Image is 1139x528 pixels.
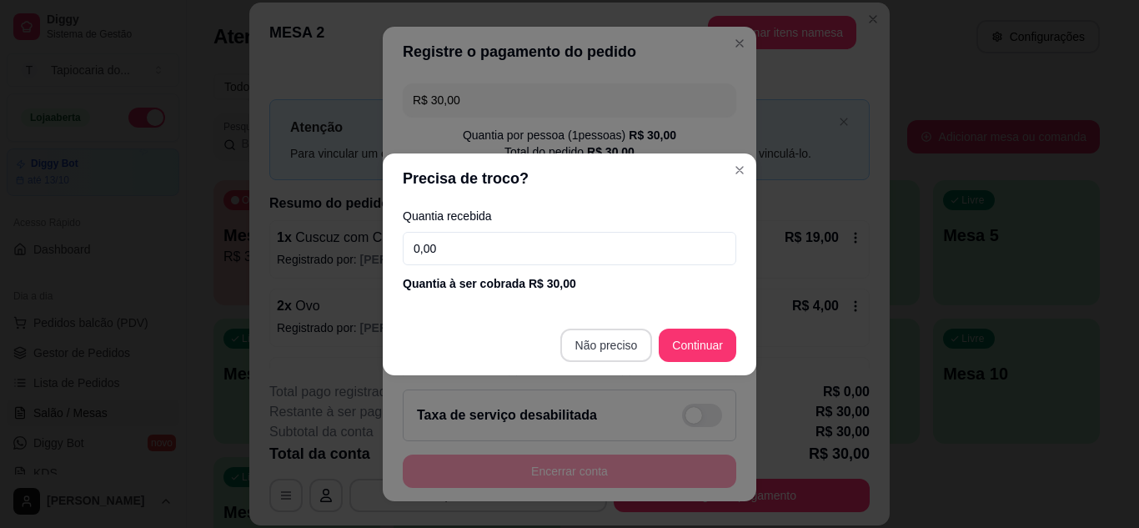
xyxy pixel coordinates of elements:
[383,153,756,204] header: Precisa de troco?
[659,329,736,362] button: Continuar
[403,210,736,222] label: Quantia recebida
[726,157,753,184] button: Close
[403,275,736,292] div: Quantia à ser cobrada R$ 30,00
[560,329,653,362] button: Não preciso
